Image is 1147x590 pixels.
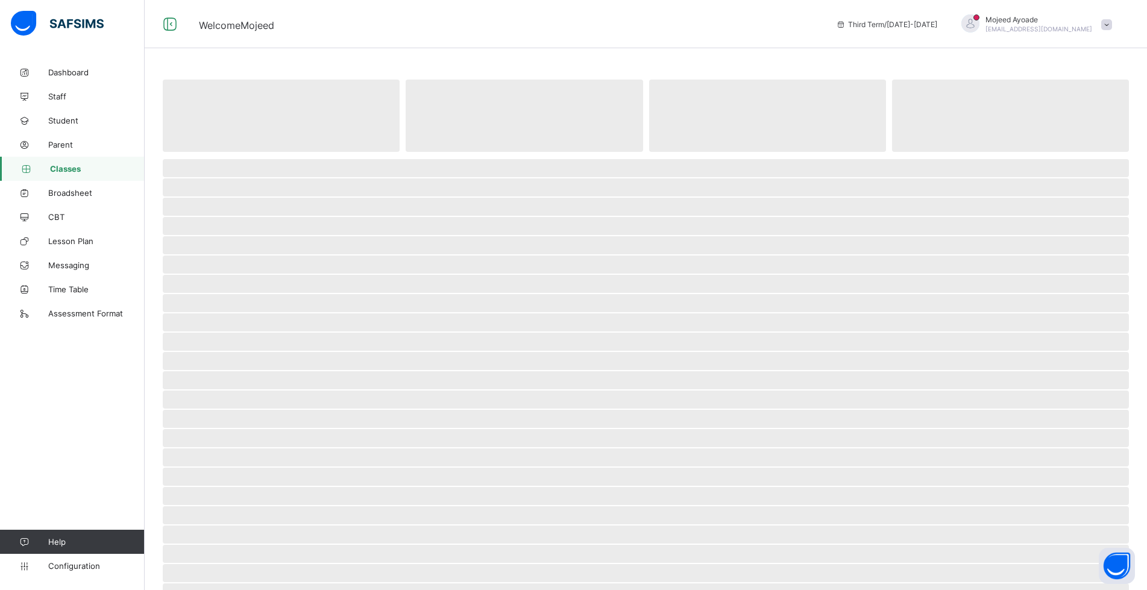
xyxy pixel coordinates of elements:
[163,352,1129,370] span: ‌
[836,20,937,29] span: session/term information
[163,429,1129,447] span: ‌
[985,15,1092,24] span: Mojeed Ayoade
[163,217,1129,235] span: ‌
[48,140,145,149] span: Parent
[163,236,1129,254] span: ‌
[1099,548,1135,584] button: Open asap
[163,313,1129,331] span: ‌
[163,198,1129,216] span: ‌
[163,159,1129,177] span: ‌
[163,526,1129,544] span: ‌
[163,256,1129,274] span: ‌
[985,25,1092,33] span: [EMAIL_ADDRESS][DOMAIN_NAME]
[163,410,1129,428] span: ‌
[163,275,1129,293] span: ‌
[163,294,1129,312] span: ‌
[163,545,1129,563] span: ‌
[48,92,145,101] span: Staff
[406,80,643,152] span: ‌
[11,11,104,36] img: safsims
[163,564,1129,582] span: ‌
[50,164,145,174] span: Classes
[163,371,1129,389] span: ‌
[48,67,145,77] span: Dashboard
[48,188,145,198] span: Broadsheet
[48,260,145,270] span: Messaging
[48,537,144,547] span: Help
[163,448,1129,466] span: ‌
[163,333,1129,351] span: ‌
[163,468,1129,486] span: ‌
[48,284,145,294] span: Time Table
[649,80,886,152] span: ‌
[163,391,1129,409] span: ‌
[48,212,145,222] span: CBT
[163,178,1129,196] span: ‌
[892,80,1129,152] span: ‌
[48,309,145,318] span: Assessment Format
[163,506,1129,524] span: ‌
[48,116,145,125] span: Student
[48,561,144,571] span: Configuration
[199,19,274,31] span: Welcome Mojeed
[48,236,145,246] span: Lesson Plan
[163,487,1129,505] span: ‌
[949,14,1118,34] div: MojeedAyoade
[163,80,400,152] span: ‌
